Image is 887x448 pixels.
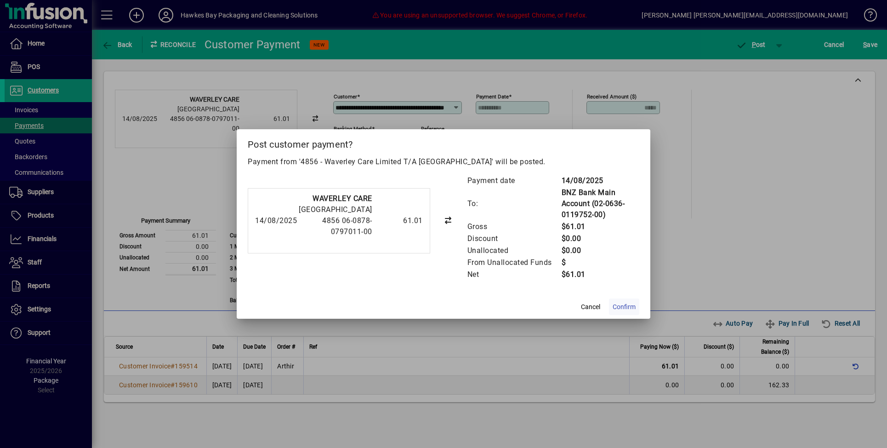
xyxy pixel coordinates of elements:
span: Confirm [613,302,636,312]
button: Cancel [576,299,605,315]
td: Discount [467,233,561,245]
strong: WAVERLEY CARE [313,194,372,203]
td: $61.01 [561,221,640,233]
td: Unallocated [467,245,561,257]
p: Payment from '4856 - Waverley Care Limited T/A [GEOGRAPHIC_DATA]' will be posted. [248,156,639,167]
button: Confirm [609,299,639,315]
td: $0.00 [561,233,640,245]
td: $0.00 [561,245,640,257]
span: Cancel [581,302,600,312]
h2: Post customer payment? [237,129,650,156]
td: 14/08/2025 [561,175,640,187]
div: 14/08/2025 [255,215,292,226]
td: Gross [467,221,561,233]
div: 61.01 [377,215,423,226]
span: [GEOGRAPHIC_DATA] 4856 06-0878-0797011-00 [299,205,372,236]
td: To: [467,187,561,221]
td: From Unallocated Funds [467,257,561,269]
td: $61.01 [561,269,640,281]
td: Payment date [467,175,561,187]
td: BNZ Bank Main Account (02-0636-0119752-00) [561,187,640,221]
td: Net [467,269,561,281]
td: $ [561,257,640,269]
